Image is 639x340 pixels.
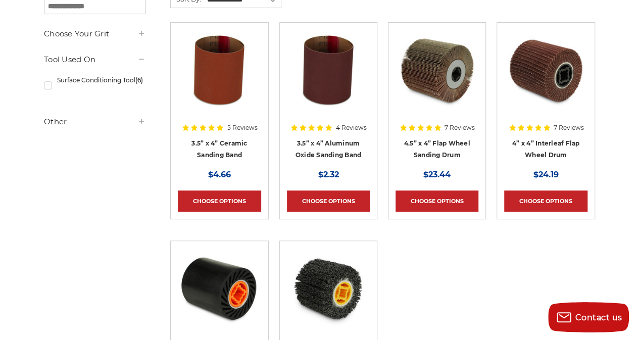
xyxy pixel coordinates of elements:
a: 4.5 inch x 4 inch flap wheel sanding drum [396,30,478,113]
img: 4.5 inch x 4 inch flap wheel sanding drum [397,30,477,111]
img: 4.5 inch x 4 inch paint stripping drum [288,248,369,329]
span: $2.32 [318,170,338,179]
a: 3.5x4 inch sanding band for expanding rubber drum [287,30,370,113]
a: 3.5 inch rubber expanding drum for sanding belt [178,248,261,331]
a: 4.5” x 4” Flap Wheel Sanding Drum [404,139,470,159]
img: 3.5x4 inch sanding band for expanding rubber drum [288,30,369,111]
a: 4 inch interleaf flap wheel drum [504,30,587,113]
a: 4.5 inch x 4 inch paint stripping drum [287,248,370,331]
span: $24.19 [533,170,559,179]
h5: Other [44,116,145,128]
span: $23.44 [423,170,451,179]
span: 7 Reviews [445,125,475,131]
span: Contact us [575,313,622,322]
span: 4 Reviews [335,125,366,131]
a: Choose Options [287,190,370,212]
img: 3.5 inch rubber expanding drum for sanding belt [179,248,260,329]
a: Choose Options [396,190,478,212]
a: 3.5” x 4” Ceramic Sanding Band [191,139,247,159]
a: 3.5x4 inch ceramic sanding band for expanding rubber drum [178,30,261,113]
span: 7 Reviews [554,125,584,131]
a: 4” x 4” Interleaf Flap Wheel Drum [512,139,580,159]
h5: Tool Used On [44,54,145,66]
span: $4.66 [208,170,231,179]
img: 4 inch interleaf flap wheel drum [506,30,586,111]
a: 3.5” x 4” Aluminum Oxide Sanding Band [296,139,362,159]
button: Contact us [548,302,629,332]
span: (6) [135,76,143,84]
a: Choose Options [178,190,261,212]
span: 5 Reviews [227,125,257,131]
a: Choose Options [504,190,587,212]
h5: Choose Your Grit [44,28,145,40]
a: Surface Conditioning Tool [44,71,145,100]
img: 3.5x4 inch ceramic sanding band for expanding rubber drum [179,30,260,111]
